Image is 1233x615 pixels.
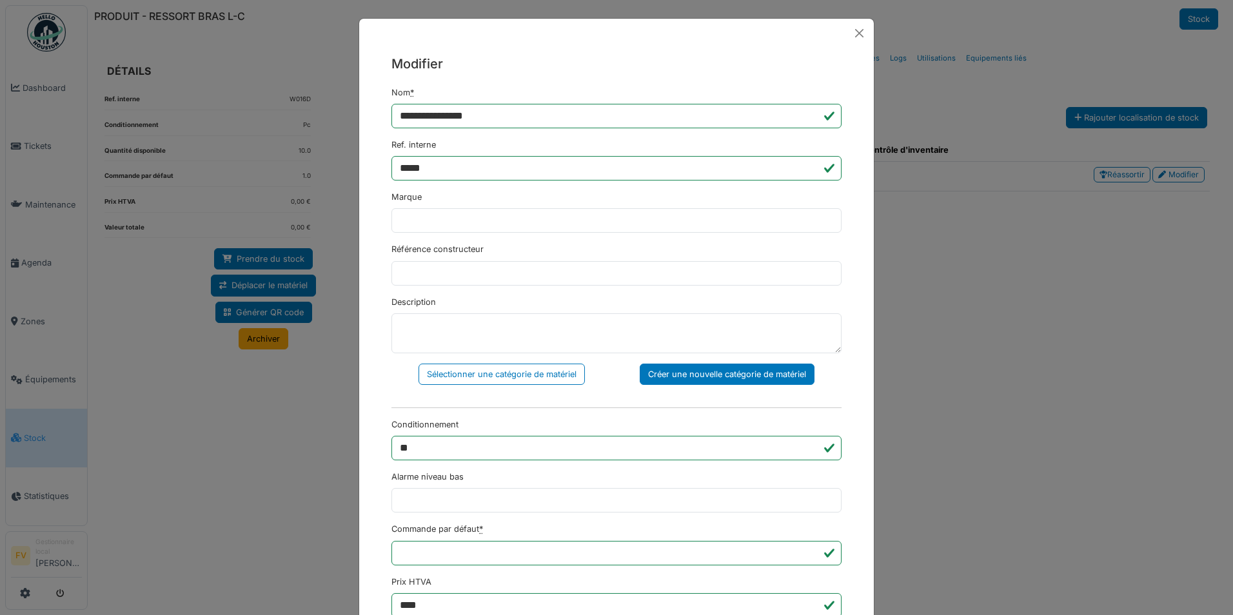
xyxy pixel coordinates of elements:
[391,471,464,483] label: Alarme niveau bas
[850,24,869,43] button: Close
[391,139,436,151] label: Ref. interne
[479,524,483,534] abbr: Requis
[391,243,484,255] label: Référence constructeur
[391,296,436,308] label: Description
[391,523,483,535] label: Commande par défaut
[391,191,422,203] label: Marque
[391,86,414,99] label: Nom
[419,364,585,385] div: Sélectionner une catégorie de matériel
[410,88,414,97] abbr: Requis
[391,54,842,73] h5: Modifier
[640,364,814,385] div: Créer une nouvelle catégorie de matériel
[391,418,459,431] label: Conditionnement
[391,576,431,588] label: Prix HTVA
